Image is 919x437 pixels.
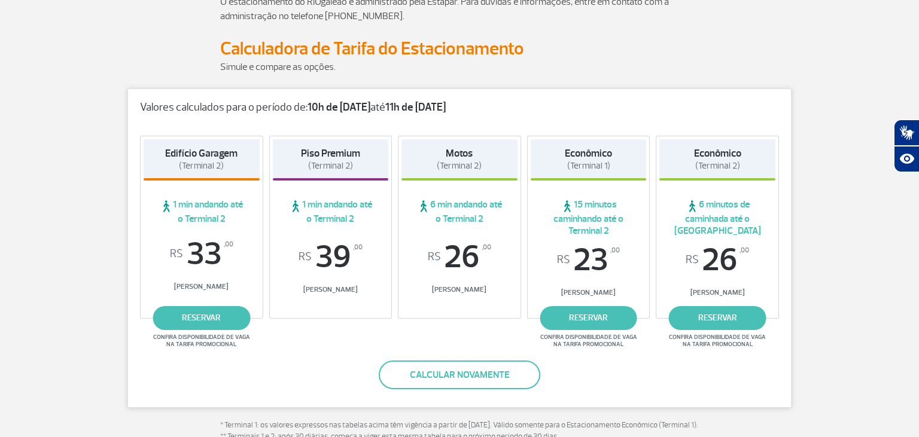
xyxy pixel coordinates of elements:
span: [PERSON_NAME] [531,288,647,297]
sup: ,00 [224,238,233,251]
span: 23 [531,244,647,276]
a: reservar [669,306,766,330]
strong: Motos [446,147,473,160]
sup: ,00 [740,244,749,257]
span: [PERSON_NAME] [144,282,260,291]
button: Abrir recursos assistivos. [894,146,919,172]
span: (Terminal 2) [179,160,224,172]
sup: R$ [686,253,699,267]
span: (Terminal 2) [308,160,353,172]
span: 6 minutos de caminhada até o [GEOGRAPHIC_DATA] [659,198,775,237]
strong: Piso Premium [301,147,360,160]
p: Simule e compare as opções. [220,60,699,74]
a: reservar [540,306,637,330]
sup: R$ [428,250,441,264]
span: (Terminal 2) [437,160,482,172]
span: [PERSON_NAME] [659,288,775,297]
span: Confira disponibilidade de vaga na tarifa promocional [538,334,639,348]
button: Calcular novamente [379,360,540,389]
span: 33 [144,238,260,270]
span: Confira disponibilidade de vaga na tarifa promocional [151,334,252,348]
span: (Terminal 2) [695,160,740,172]
strong: Econômico [694,147,741,160]
strong: Econômico [565,147,612,160]
sup: ,00 [482,241,491,254]
a: reservar [153,306,250,330]
span: 26 [659,244,775,276]
h2: Calculadora de Tarifa do Estacionamento [220,38,699,60]
sup: ,00 [610,244,620,257]
span: [PERSON_NAME] [401,285,518,294]
div: Plugin de acessibilidade da Hand Talk. [894,120,919,172]
sup: ,00 [353,241,363,254]
span: 1 min andando até o Terminal 2 [144,198,260,225]
span: [PERSON_NAME] [273,285,389,294]
span: 39 [273,241,389,273]
span: (Terminal 1) [567,160,610,172]
p: Valores calculados para o período de: até [140,101,779,114]
span: 15 minutos caminhando até o Terminal 2 [531,198,647,237]
strong: Edifício Garagem [165,147,238,160]
span: 1 min andando até o Terminal 2 [273,198,389,225]
span: Confira disponibilidade de vaga na tarifa promocional [667,334,768,348]
strong: 11h de [DATE] [385,100,446,114]
sup: R$ [170,247,183,261]
sup: R$ [299,250,312,264]
span: 6 min andando até o Terminal 2 [401,198,518,225]
span: 26 [401,241,518,273]
button: Abrir tradutor de língua de sinais. [894,120,919,146]
sup: R$ [557,253,570,267]
strong: 10h de [DATE] [308,100,370,114]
